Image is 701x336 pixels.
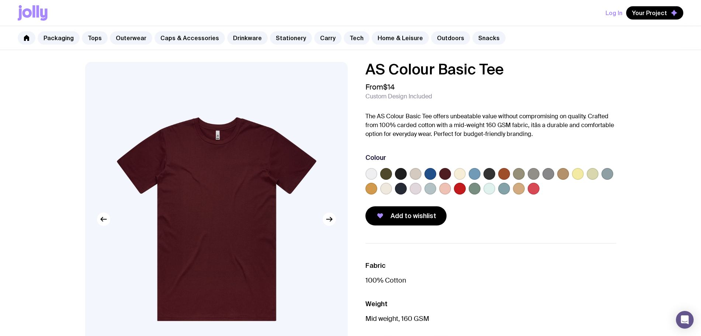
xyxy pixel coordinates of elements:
a: Caps & Accessories [155,31,225,45]
a: Tops [82,31,108,45]
a: Stationery [270,31,312,45]
a: Outdoors [431,31,470,45]
h1: AS Colour Basic Tee [365,62,616,77]
a: Packaging [38,31,80,45]
p: The AS Colour Basic Tee offers unbeatable value without compromising on quality. Crafted from 100... [365,112,616,139]
p: 100% Cotton [365,276,616,285]
span: Custom Design Included [365,93,432,100]
span: Your Project [632,9,667,17]
a: Snacks [472,31,506,45]
h3: Fabric [365,261,616,270]
span: Add to wishlist [391,211,436,220]
a: Drinkware [227,31,268,45]
span: $14 [383,82,395,92]
div: Open Intercom Messenger [676,311,694,329]
h3: Weight [365,300,616,308]
button: Add to wishlist [365,206,447,225]
button: Log In [605,6,622,20]
a: Carry [314,31,341,45]
a: Tech [344,31,369,45]
a: Outerwear [110,31,152,45]
button: Your Project [626,6,683,20]
span: From [365,83,395,91]
p: Mid weight, 160 GSM [365,314,616,323]
h3: Colour [365,153,386,162]
a: Home & Leisure [372,31,429,45]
